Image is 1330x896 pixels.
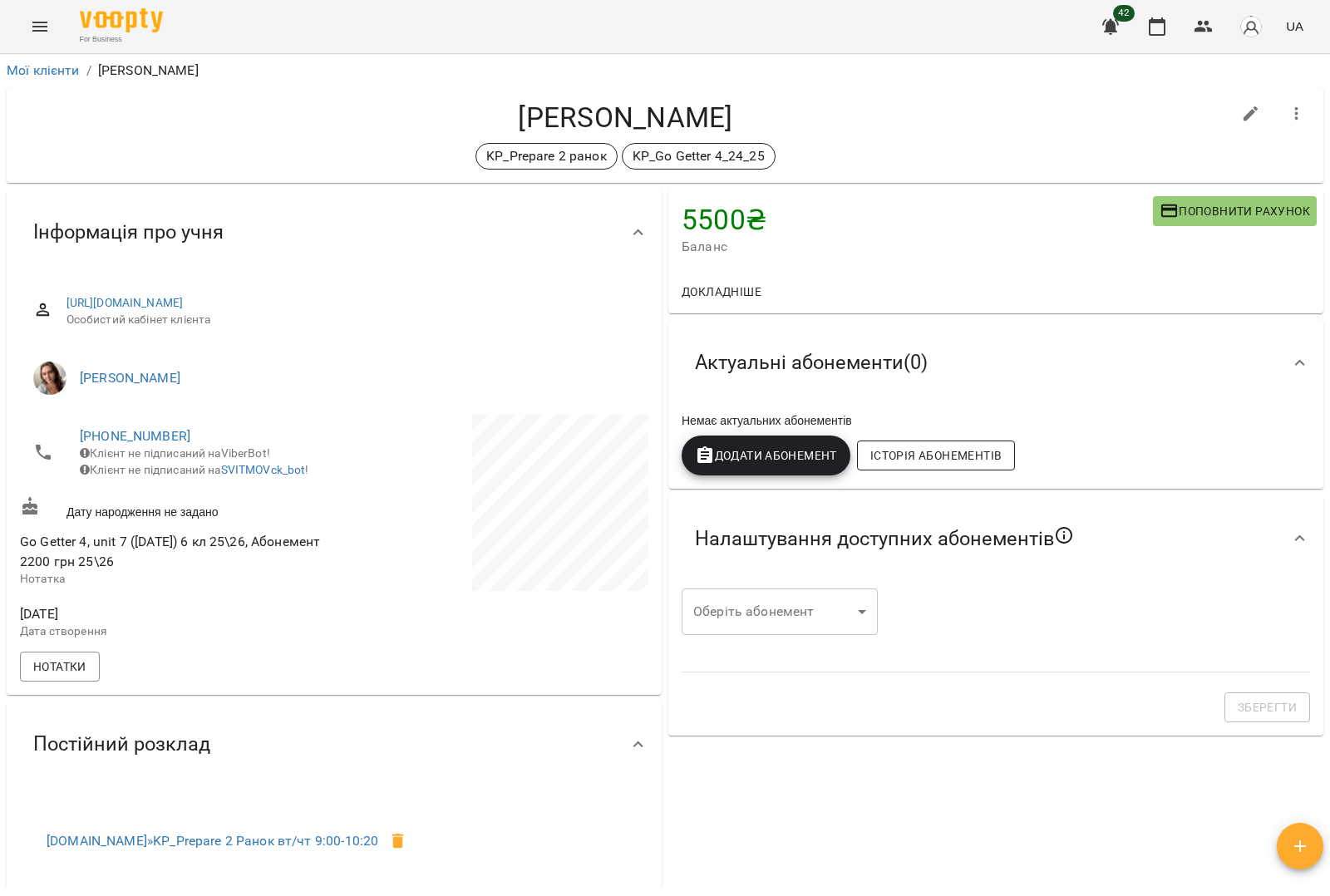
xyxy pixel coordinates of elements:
button: Нотатки [20,652,100,682]
p: Нотатка [20,571,331,588]
p: KP_Go Getter 4_24_25 [633,146,765,166]
span: Клієнт не підписаний на ! [80,463,309,476]
a: Мої клієнти [7,62,80,78]
span: Налаштування доступних абонементів [695,525,1074,552]
a: [DOMAIN_NAME]»KP_Prepare 2 Ранок вт/чт 9:00-10:20 [47,833,378,849]
span: Історія абонементів [870,446,1002,465]
button: Menu [20,7,60,47]
h4: [PERSON_NAME] [20,101,1231,135]
div: Немає актуальних абонементів [678,409,1313,432]
span: For Business [80,34,163,45]
li: / [86,61,91,81]
p: Дата створення [20,623,331,640]
button: Докладніше [675,277,768,307]
span: Додати Абонемент [695,446,837,465]
div: KP_Go Getter 4_24_25 [622,143,776,170]
span: Go Getter 4, unit 7 ([DATE]) 6 кл 25\26, Абонемент 2200 грн 25\26 [20,534,320,569]
div: Актуальні абонементи(0) [668,320,1323,406]
h4: 5500 ₴ [682,203,1153,237]
p: KP_Prepare 2 ранок [486,146,607,166]
button: UA [1279,11,1310,42]
button: Додати Абонемент [682,436,850,475]
div: ​ [682,588,878,635]
button: Історія абонементів [857,441,1015,470]
span: Докладніше [682,282,761,302]
span: Поповнити рахунок [1160,201,1310,221]
div: Налаштування доступних абонементів [668,495,1323,582]
div: Дату народження не задано [17,493,334,524]
span: Актуальні абонементи ( 0 ) [695,350,928,376]
span: [DATE] [20,604,331,624]
div: Інформація про учня [7,190,662,275]
button: Поповнити рахунок [1153,196,1317,226]
span: UA [1286,17,1303,35]
span: Видалити клієнта з групи KP_Prepare 2 ранок для курсу KP_Prepare 2 Ранок вт/чт 9:00-10:20? [378,821,418,861]
img: Voopty Logo [80,8,163,32]
span: Постійний розклад [33,731,210,757]
span: Нотатки [33,657,86,677]
svg: Якщо не обрано жодного, клієнт зможе побачити всі публічні абонементи [1054,525,1074,545]
span: Баланс [682,237,1153,257]
p: [PERSON_NAME] [98,61,199,81]
a: [URL][DOMAIN_NAME] [66,296,184,309]
div: KP_Prepare 2 ранок [475,143,618,170]
span: Інформація про учня [33,219,224,245]
span: 42 [1113,5,1135,22]
a: SVITMOVck_bot [221,463,306,476]
span: Особистий кабінет клієнта [66,312,635,328]
img: Пасєка Катерина Василівна [33,362,66,395]
img: avatar_s.png [1239,15,1263,38]
div: Постійний розклад [7,702,662,787]
a: [PERSON_NAME] [80,370,180,386]
nav: breadcrumb [7,61,1323,81]
a: [PHONE_NUMBER] [80,428,190,444]
span: Клієнт не підписаний на ViberBot! [80,446,270,460]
